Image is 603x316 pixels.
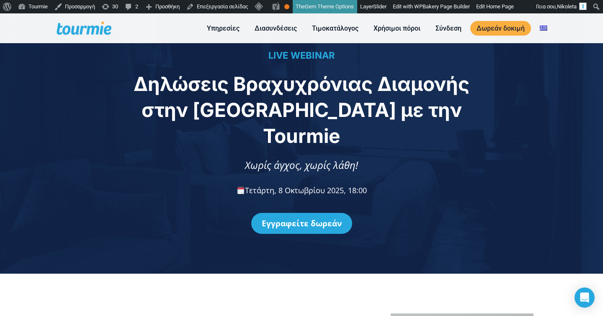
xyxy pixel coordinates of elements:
[575,288,595,308] div: Open Intercom Messenger
[306,23,365,34] a: Τιμοκατάλογος
[367,23,427,34] a: Χρήσιμοι πόροι
[470,21,531,36] a: Δωρεάν δοκιμή
[251,213,352,234] a: Εγγραφείτε δωρεάν
[248,23,303,34] a: Διασυνδέσεις
[134,72,469,148] span: Δηλώσεις Βραχυχρόνιας Διαμονής στην [GEOGRAPHIC_DATA] με την Tourmie
[201,23,246,34] a: Υπηρεσίες
[429,23,468,34] a: Σύνδεση
[268,50,335,61] span: LIVE WEBINAR
[236,185,367,195] span: Τετάρτη, 8 Οκτωβρίου 2025, 18:00
[245,158,358,172] span: Χωρίς άγχος, χωρίς λάθη!
[557,3,577,10] span: Nikoleta
[284,4,289,9] div: OK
